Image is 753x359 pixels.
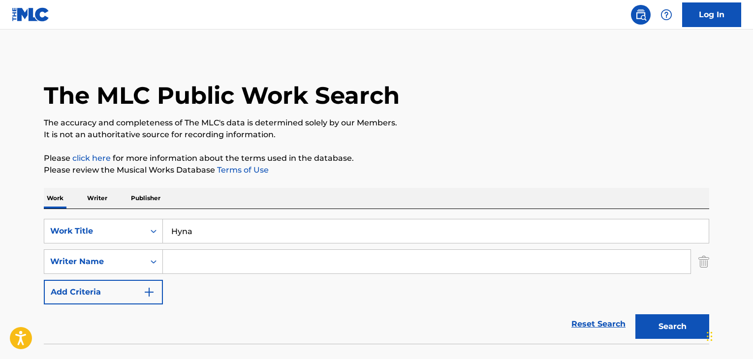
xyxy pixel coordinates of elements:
a: Log In [682,2,741,27]
button: Search [635,314,709,339]
p: Please for more information about the terms used in the database. [44,152,709,164]
p: The accuracy and completeness of The MLC's data is determined solely by our Members. [44,117,709,129]
form: Search Form [44,219,709,344]
img: 9d2ae6d4665cec9f34b9.svg [143,286,155,298]
img: MLC Logo [12,7,50,22]
p: Publisher [128,188,163,209]
a: Public Search [631,5,651,25]
div: Drag [707,322,713,351]
p: Please review the Musical Works Database [44,164,709,176]
div: Work Title [50,225,139,237]
img: Delete Criterion [698,249,709,274]
p: Work [44,188,66,209]
div: Help [657,5,676,25]
iframe: Chat Widget [704,312,753,359]
button: Add Criteria [44,280,163,304]
a: Terms of Use [215,165,269,175]
h1: The MLC Public Work Search [44,81,400,110]
p: It is not an authoritative source for recording information. [44,129,709,141]
p: Writer [84,188,110,209]
a: Reset Search [566,313,630,335]
div: Writer Name [50,256,139,268]
img: search [635,9,647,21]
a: click here [72,153,111,163]
img: help [660,9,672,21]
